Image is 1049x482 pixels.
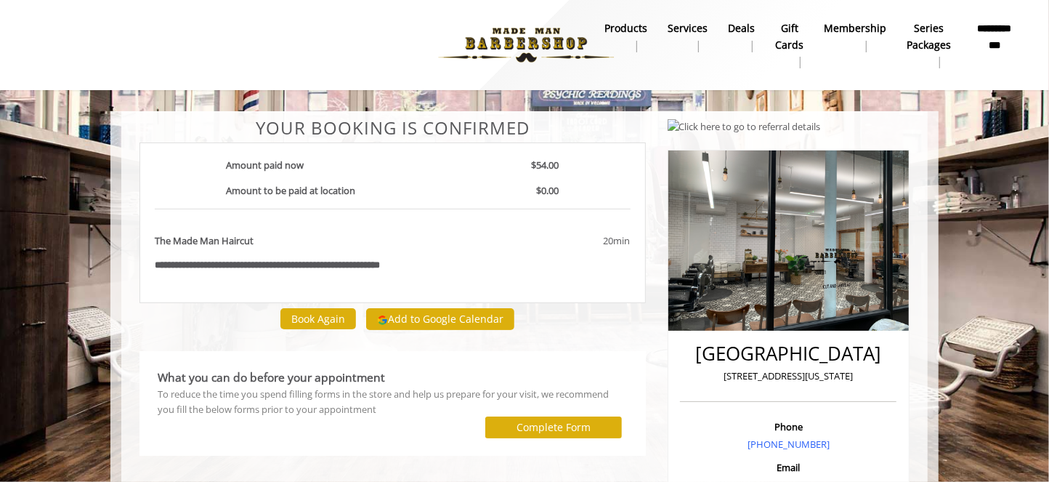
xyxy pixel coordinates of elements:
b: Membership [824,20,886,36]
a: Series packagesSeries packages [896,18,961,72]
div: To reduce the time you spend filling forms in the store and help us prepare for your visit, we re... [158,387,628,417]
b: Amount paid now [226,158,304,172]
button: Book Again [280,308,356,329]
a: [PHONE_NUMBER] [748,438,830,451]
b: $54.00 [531,158,559,172]
b: What you can do before your appointment [158,369,385,385]
h3: Email [684,462,893,473]
b: The Made Man Haircut [155,233,254,249]
img: Made Man Barbershop logo [426,5,626,85]
b: Services [668,20,708,36]
b: Series packages [907,20,951,53]
div: 20min [486,233,630,249]
p: [STREET_ADDRESS][US_STATE] [684,369,893,384]
a: DealsDeals [718,18,765,56]
button: Complete Form [485,417,622,438]
h3: Phone [684,422,893,432]
img: Click here to go to referral details [668,119,821,134]
a: MembershipMembership [814,18,896,56]
h2: [GEOGRAPHIC_DATA] [684,343,893,364]
label: Complete Form [517,422,591,433]
b: Deals [728,20,755,36]
a: Gift cardsgift cards [765,18,814,72]
b: gift cards [775,20,803,53]
b: $0.00 [536,184,559,197]
a: Productsproducts [594,18,657,56]
b: Amount to be paid at location [226,184,355,197]
button: Add to Google Calendar [366,308,514,330]
b: products [604,20,647,36]
a: ServicesServices [657,18,718,56]
center: Your Booking is confirmed [139,119,646,137]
